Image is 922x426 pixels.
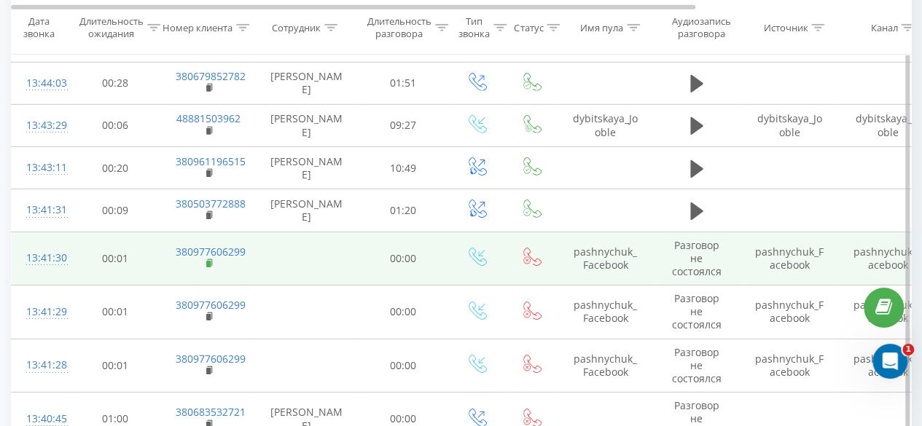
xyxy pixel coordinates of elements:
[70,285,161,339] td: 00:01
[26,298,55,326] div: 13:41:29
[176,154,246,168] a: 380961196515
[358,232,449,285] td: 00:00
[558,285,653,339] td: pashnychuk_Facebook
[672,291,722,331] span: Разговор не состоялся
[26,154,55,182] div: 13:43:11
[256,147,358,189] td: [PERSON_NAME]
[26,69,55,98] div: 13:44:03
[26,351,55,379] div: 13:41:28
[741,104,839,146] td: dybitskaya_Jooble
[272,21,321,33] div: Сотрудник
[26,196,55,224] div: 13:41:31
[665,15,736,40] div: Аудиозапись разговора
[256,62,358,104] td: [PERSON_NAME]
[26,244,55,272] div: 13:41:30
[176,111,241,125] a: 48881503962
[358,62,449,104] td: 01:51
[176,298,246,312] a: 380977606299
[256,189,358,232] td: [PERSON_NAME]
[176,69,246,83] a: 380679852782
[70,232,161,285] td: 00:01
[558,232,653,285] td: pashnychuk_Facebook
[367,15,431,40] div: Длительность разговора
[741,232,839,285] td: pashnychuk_Facebook
[358,285,449,339] td: 00:00
[70,62,161,104] td: 00:28
[79,15,144,40] div: Длительность ожидания
[672,345,722,385] span: Разговор не состоялся
[176,352,246,366] a: 380977606299
[872,344,907,379] iframe: Intercom live chat
[741,285,839,339] td: pashnychuk_Facebook
[580,21,623,33] div: Имя пула
[741,339,839,393] td: pashnychuk_Facebook
[458,15,490,40] div: Тип звонка
[358,104,449,146] td: 09:27
[163,21,233,33] div: Номер клиента
[70,339,161,393] td: 00:01
[358,147,449,189] td: 10:49
[176,245,246,259] a: 380977606299
[256,104,358,146] td: [PERSON_NAME]
[558,104,653,146] td: dybitskaya_Jooble
[70,189,161,232] td: 00:09
[70,104,161,146] td: 00:06
[176,197,246,210] a: 380503772888
[514,21,543,33] div: Статус
[358,339,449,393] td: 00:00
[558,339,653,393] td: pashnychuk_Facebook
[672,238,722,278] span: Разговор не состоялся
[70,147,161,189] td: 00:20
[176,405,246,419] a: 380683532721
[902,344,914,355] span: 1
[358,189,449,232] td: 01:20
[12,15,66,40] div: Дата звонка
[26,111,55,140] div: 13:43:29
